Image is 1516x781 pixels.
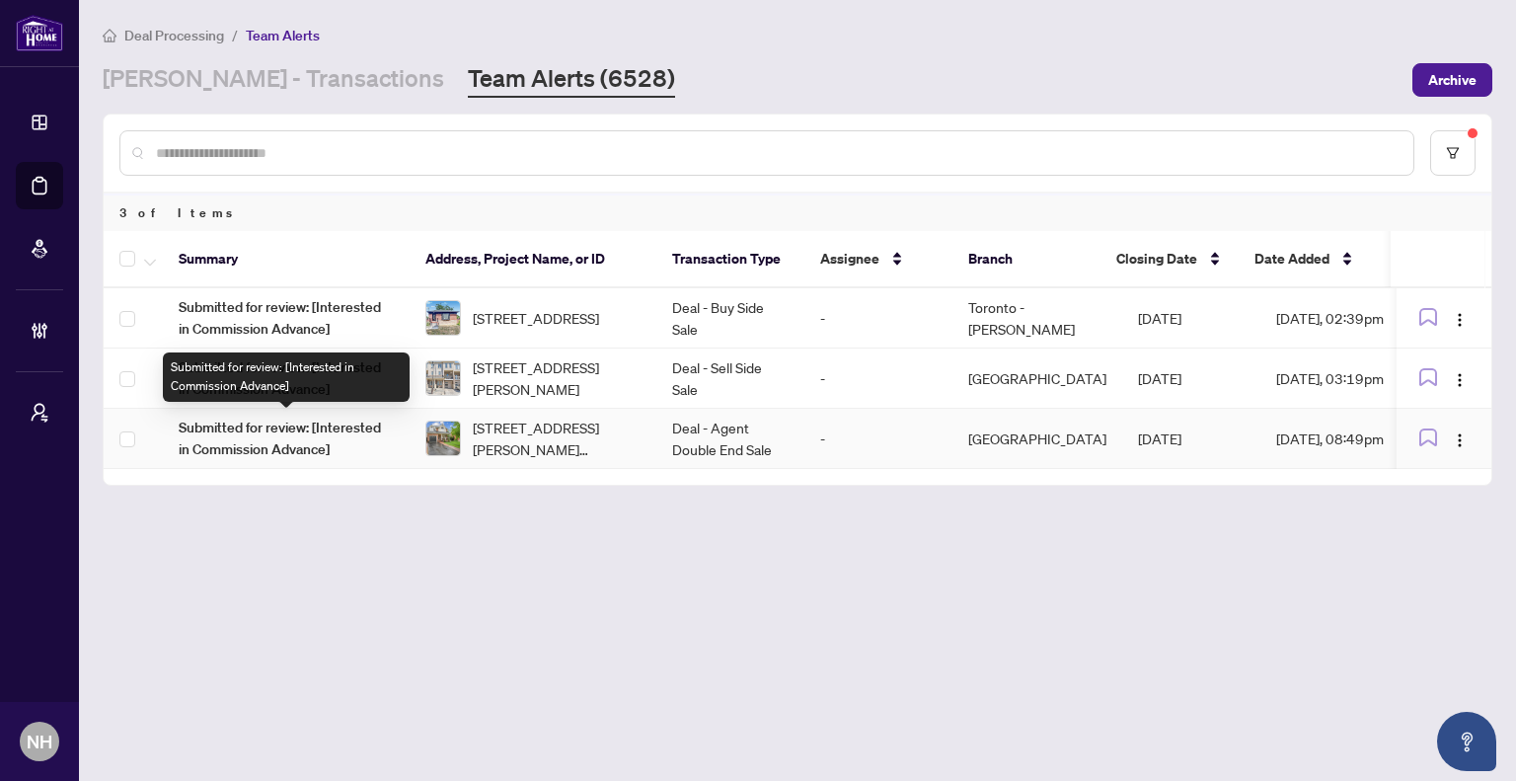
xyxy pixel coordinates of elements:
th: Summary [163,231,410,288]
div: 3 of Items [104,194,1491,231]
span: home [103,29,116,42]
li: / [232,24,238,46]
span: user-switch [30,403,49,423]
span: Date Added [1254,248,1329,270]
button: Archive [1412,63,1492,97]
img: Logo [1452,312,1468,328]
td: - [804,409,952,469]
span: Archive [1428,64,1477,96]
button: filter [1430,130,1476,176]
span: Closing Date [1116,248,1197,270]
th: Address, Project Name, or ID [410,231,656,288]
span: Submitted for review: [Interested in Commission Advance] [179,356,394,400]
a: [PERSON_NAME] - Transactions [103,62,444,98]
span: filter [1446,146,1460,160]
td: [GEOGRAPHIC_DATA] [952,409,1122,469]
img: logo [16,15,63,51]
td: Deal - Agent Double End Sale [656,409,804,469]
td: [DATE] [1122,349,1260,409]
td: [DATE], 08:49pm [1260,409,1438,469]
th: Assignee [804,231,952,288]
td: [DATE] [1122,288,1260,349]
span: Submitted for review: [Interested in Commission Advance] [179,417,394,460]
img: thumbnail-img [426,361,460,395]
img: thumbnail-img [426,301,460,335]
td: Toronto - [PERSON_NAME] [952,288,1122,349]
td: Deal - Buy Side Sale [656,288,804,349]
td: [DATE], 02:39pm [1260,288,1438,349]
img: thumbnail-img [426,422,460,455]
span: Assignee [820,248,879,270]
th: Branch [952,231,1100,288]
th: Transaction Type [656,231,804,288]
td: [GEOGRAPHIC_DATA] [952,349,1122,409]
button: Logo [1444,362,1476,394]
span: [STREET_ADDRESS] [473,307,599,329]
button: Logo [1444,423,1476,454]
th: Closing Date [1100,231,1239,288]
span: Submitted for review: [Interested in Commission Advance] [179,296,394,340]
button: Open asap [1437,712,1496,771]
img: Logo [1452,432,1468,448]
td: [DATE] [1122,409,1260,469]
td: [DATE], 03:19pm [1260,349,1438,409]
a: Team Alerts (6528) [468,62,675,98]
td: - [804,288,952,349]
img: Logo [1452,372,1468,388]
th: Date Added [1239,231,1416,288]
span: [STREET_ADDRESS][PERSON_NAME][PERSON_NAME] [473,417,641,460]
span: [STREET_ADDRESS][PERSON_NAME] [473,356,641,400]
span: Team Alerts [246,27,320,44]
span: NH [27,728,52,755]
td: Deal - Sell Side Sale [656,349,804,409]
span: Deal Processing [124,27,224,44]
td: - [804,349,952,409]
button: Logo [1444,302,1476,334]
